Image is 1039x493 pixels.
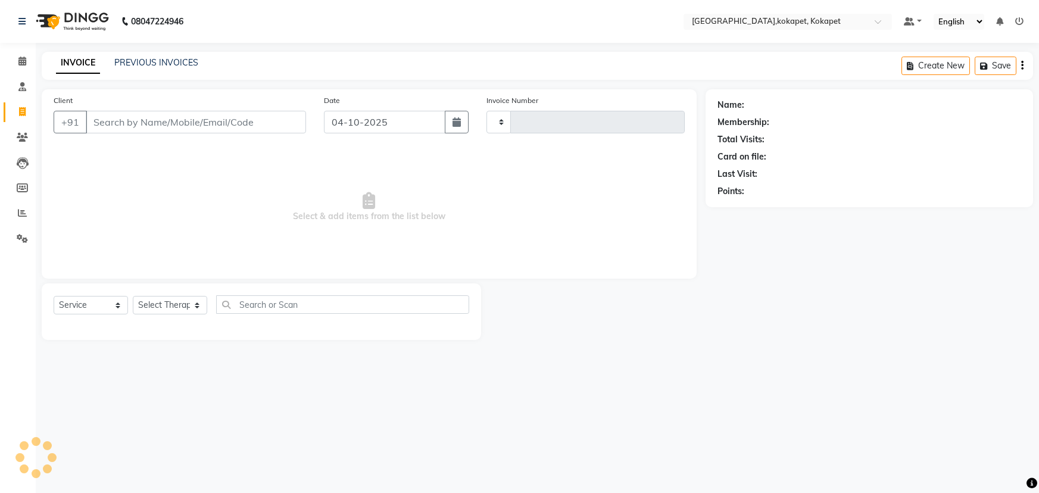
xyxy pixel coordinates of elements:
[717,116,769,129] div: Membership:
[717,151,766,163] div: Card on file:
[324,95,340,106] label: Date
[901,57,970,75] button: Create New
[54,95,73,106] label: Client
[216,295,469,314] input: Search or Scan
[975,57,1016,75] button: Save
[56,52,100,74] a: INVOICE
[717,168,757,180] div: Last Visit:
[114,57,198,68] a: PREVIOUS INVOICES
[131,5,183,38] b: 08047224946
[486,95,538,106] label: Invoice Number
[30,5,112,38] img: logo
[717,133,765,146] div: Total Visits:
[717,185,744,198] div: Points:
[54,148,685,267] span: Select & add items from the list below
[54,111,87,133] button: +91
[86,111,306,133] input: Search by Name/Mobile/Email/Code
[717,99,744,111] div: Name:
